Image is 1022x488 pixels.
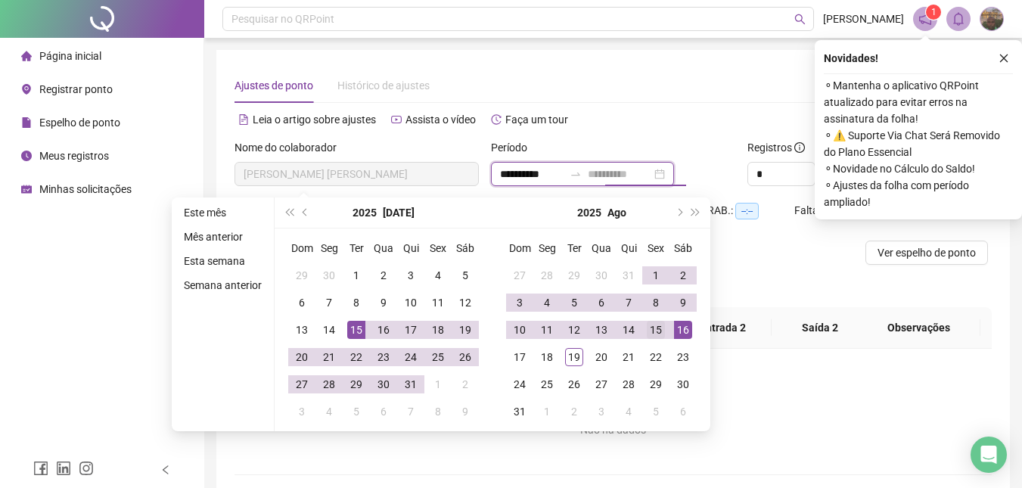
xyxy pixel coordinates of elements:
[592,375,610,393] div: 27
[452,235,479,262] th: Sáb
[397,343,424,371] td: 2025-07-24
[674,403,692,421] div: 6
[588,371,615,398] td: 2025-08-27
[647,266,665,284] div: 1
[565,375,583,393] div: 26
[456,266,474,284] div: 5
[374,294,393,312] div: 9
[281,197,297,228] button: super-prev-year
[592,294,610,312] div: 6
[647,294,665,312] div: 8
[402,294,420,312] div: 10
[561,371,588,398] td: 2025-08-26
[505,113,568,126] span: Faça um tour
[320,348,338,366] div: 21
[592,403,610,421] div: 3
[456,375,474,393] div: 2
[456,294,474,312] div: 12
[561,235,588,262] th: Ter
[429,266,447,284] div: 4
[588,398,615,425] td: 2025-09-03
[533,371,561,398] td: 2025-08-25
[343,289,370,316] td: 2025-07-08
[538,266,556,284] div: 28
[565,266,583,284] div: 29
[561,343,588,371] td: 2025-08-19
[293,294,311,312] div: 6
[511,266,529,284] div: 27
[865,241,988,265] button: Ver espelho de ponto
[669,289,697,316] td: 2025-08-09
[670,197,687,228] button: next-year
[794,204,828,216] span: Faltas:
[538,403,556,421] div: 1
[675,307,772,349] th: Entrada 2
[735,203,759,219] span: --:--
[533,235,561,262] th: Seg
[674,266,692,284] div: 2
[918,12,932,26] span: notification
[424,316,452,343] td: 2025-07-18
[824,127,1013,160] span: ⚬ ⚠️ Suporte Via Chat Será Removido do Plano Essencial
[315,371,343,398] td: 2025-07-28
[397,371,424,398] td: 2025-07-31
[538,348,556,366] div: 18
[315,262,343,289] td: 2025-06-30
[824,160,1013,177] span: ⚬ Novidade no Cálculo do Saldo!
[320,266,338,284] div: 30
[293,375,311,393] div: 27
[397,262,424,289] td: 2025-07-03
[315,235,343,262] th: Seg
[561,262,588,289] td: 2025-07-29
[374,375,393,393] div: 30
[178,276,268,294] li: Semana anterior
[315,316,343,343] td: 2025-07-14
[320,375,338,393] div: 28
[452,343,479,371] td: 2025-07-26
[452,398,479,425] td: 2025-08-09
[397,398,424,425] td: 2025-08-07
[347,294,365,312] div: 8
[607,197,626,228] button: month panel
[288,398,315,425] td: 2025-08-03
[615,371,642,398] td: 2025-08-28
[429,321,447,339] div: 18
[347,321,365,339] div: 15
[21,51,32,61] span: home
[869,319,968,336] span: Observações
[39,150,109,162] span: Meus registros
[588,343,615,371] td: 2025-08-20
[370,371,397,398] td: 2025-07-30
[824,50,878,67] span: Novidades !
[533,343,561,371] td: 2025-08-18
[456,348,474,366] div: 26
[315,398,343,425] td: 2025-08-04
[980,8,1003,30] img: 70702
[315,289,343,316] td: 2025-07-07
[347,348,365,366] div: 22
[772,307,868,349] th: Saída 2
[343,371,370,398] td: 2025-07-29
[669,316,697,343] td: 2025-08-16
[647,348,665,366] div: 22
[374,348,393,366] div: 23
[674,321,692,339] div: 16
[506,398,533,425] td: 2025-08-31
[588,289,615,316] td: 2025-08-06
[669,262,697,289] td: 2025-08-02
[178,252,268,270] li: Esta semana
[374,321,393,339] div: 16
[320,294,338,312] div: 7
[402,375,420,393] div: 31
[642,235,669,262] th: Sex
[588,316,615,343] td: 2025-08-13
[794,142,805,153] span: info-circle
[592,321,610,339] div: 13
[424,398,452,425] td: 2025-08-08
[253,113,376,126] span: Leia o artigo sobre ajustes
[347,266,365,284] div: 1
[669,343,697,371] td: 2025-08-23
[288,371,315,398] td: 2025-07-27
[33,461,48,476] span: facebook
[511,403,529,421] div: 31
